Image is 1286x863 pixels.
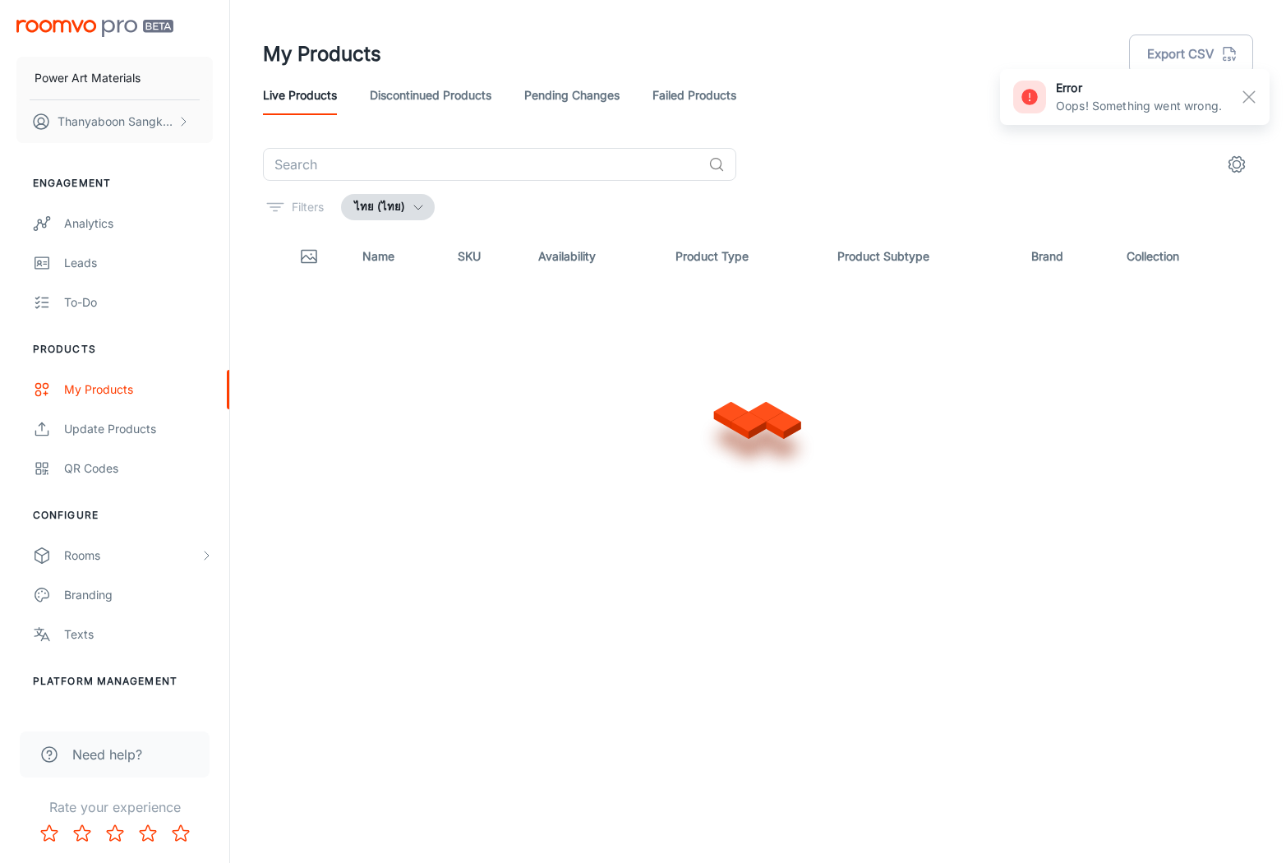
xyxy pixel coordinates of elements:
th: Product Type [662,233,825,279]
div: Branding [64,586,213,604]
button: Thanyaboon Sangkhavichit [16,100,213,143]
img: Roomvo PRO Beta [16,20,173,37]
p: Power Art Materials [35,69,141,87]
button: Power Art Materials [16,57,213,99]
th: SKU [445,233,525,279]
th: Brand [1018,233,1113,279]
a: Pending Changes [524,76,620,115]
button: Rate 5 star [164,817,197,850]
div: Rooms [64,547,200,565]
span: Need help? [72,745,142,764]
div: Leads [64,254,213,272]
h1: My Products [263,39,381,69]
a: Failed Products [652,76,736,115]
input: Search [263,148,702,181]
h6: error [1056,79,1222,97]
svg: Thumbnail [299,247,319,266]
button: Rate 1 star [33,817,66,850]
div: My Products [64,381,213,399]
th: Availability [525,233,662,279]
th: Name [349,233,445,279]
div: Texts [64,625,213,644]
button: settings [1220,148,1253,181]
button: Export CSV [1129,35,1253,74]
div: Analytics [64,215,213,233]
p: Rate your experience [13,797,216,817]
div: To-do [64,293,213,312]
div: Update Products [64,420,213,438]
div: QR Codes [64,459,213,478]
p: Oops! Something went wrong. [1056,97,1222,115]
a: Discontinued Products [370,76,491,115]
button: Rate 2 star [66,817,99,850]
button: Rate 4 star [131,817,164,850]
p: Thanyaboon Sangkhavichit [58,113,173,131]
button: Rate 3 star [99,817,131,850]
a: Live Products [263,76,337,115]
button: ไทย (ไทย) [341,194,435,220]
th: Product Subtype [824,233,1017,279]
th: Collection [1113,233,1253,279]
